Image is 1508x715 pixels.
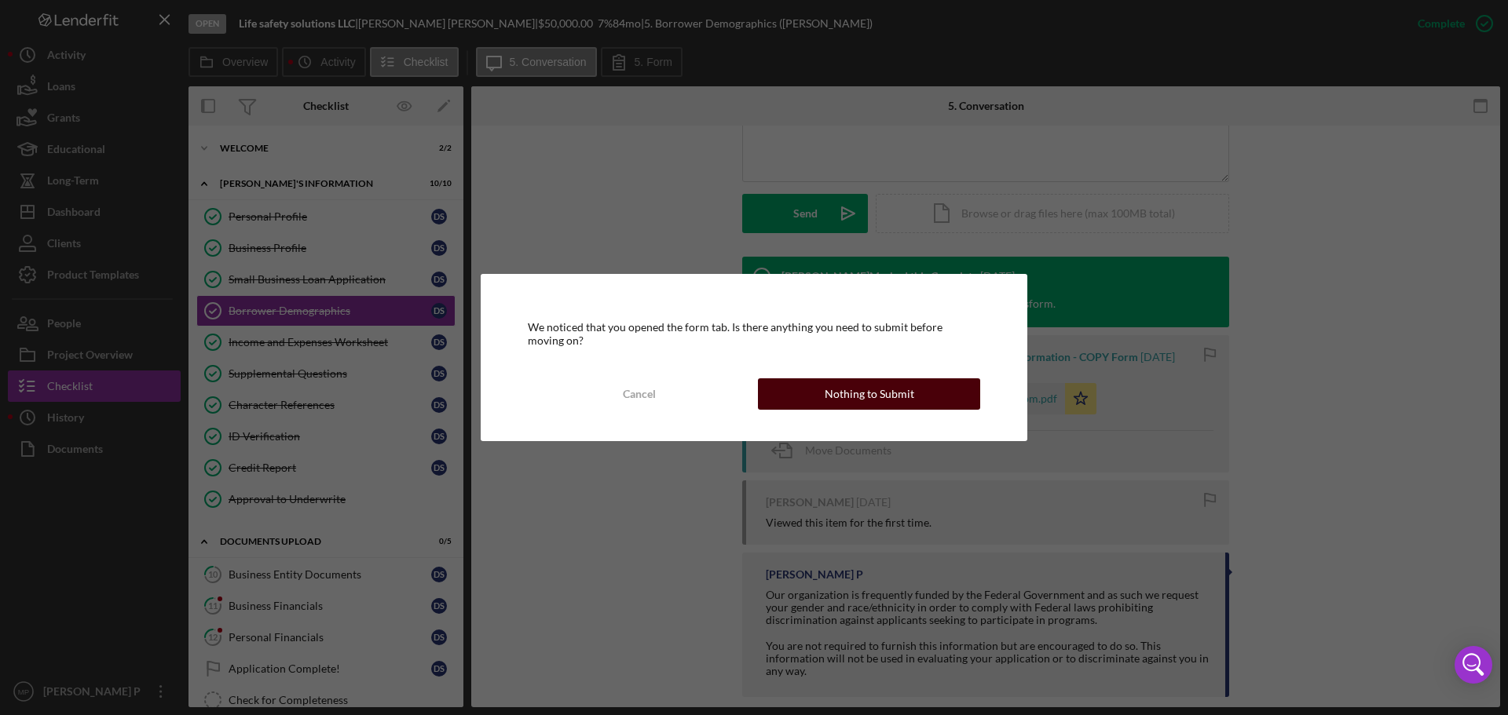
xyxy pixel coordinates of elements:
[825,378,914,410] div: Nothing to Submit
[1455,646,1492,684] div: Open Intercom Messenger
[528,378,750,410] button: Cancel
[758,378,980,410] button: Nothing to Submit
[623,378,656,410] div: Cancel
[528,321,980,346] div: We noticed that you opened the form tab. Is there anything you need to submit before moving on?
